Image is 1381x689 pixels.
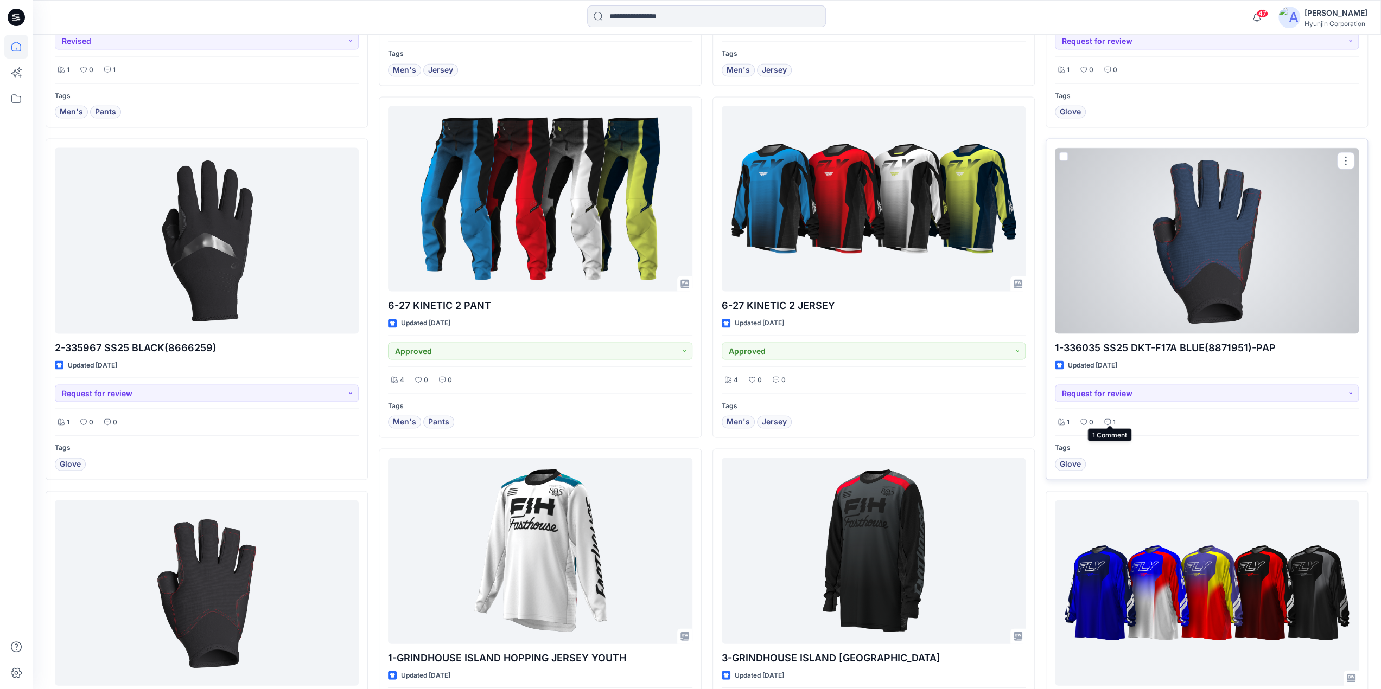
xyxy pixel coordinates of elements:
p: 0 [1089,64,1093,75]
span: Men's [393,63,416,76]
p: 1 [1113,416,1116,428]
a: 1-GRINDHOUSE ISLAND HOPPING JERSEY YOUTH [388,458,692,643]
p: 0 [781,374,786,385]
span: Jersey [762,63,787,76]
span: Pants [428,415,449,428]
p: 0 [424,374,428,385]
p: 6-27 KINETIC 2 PANT [388,298,692,313]
div: Hyunjin Corporation [1304,20,1367,28]
img: avatar [1278,7,1300,28]
p: 1-GRINDHOUSE ISLAND HOPPING JERSEY YOUTH [388,650,692,665]
span: Pants [95,105,116,118]
a: 6-27 KINETIC 2 PANT [388,106,692,292]
span: Jersey [428,63,453,76]
p: 0 [113,416,117,428]
span: Glove [1060,105,1081,118]
span: Men's [727,415,750,428]
a: 9-27 F-16 JERSEY-5XL [1055,500,1359,686]
p: Updated [DATE] [401,317,450,329]
span: Glove [1060,458,1081,471]
a: 3-GRINDHOUSE ISLAND HOPPING JERSEY [722,458,1026,643]
p: Tags [388,400,692,411]
p: Updated [DATE] [68,359,117,371]
p: 0 [1089,416,1093,428]
p: Tags [55,442,359,453]
p: 1 [1067,416,1070,428]
p: 0 [758,374,762,385]
p: 0 [89,64,93,75]
p: 1 [1067,64,1070,75]
p: Tags [55,90,359,101]
div: [PERSON_NAME] [1304,7,1367,20]
p: Updated [DATE] [401,669,450,681]
p: 0 [89,416,93,428]
span: 47 [1256,9,1268,18]
p: 1 [113,64,116,75]
p: Tags [388,48,692,59]
p: Updated [DATE] [735,317,784,329]
p: 0 [1113,64,1117,75]
p: 2-335967 SS25 BLACK(8666259) [55,340,359,355]
p: 0 [448,374,452,385]
p: 1-336035 SS25 DKT-F17A BLUE(8871951)-PAP [1055,340,1359,355]
a: 6-27 KINETIC 2 JERSEY [722,106,1026,292]
span: Men's [60,105,83,118]
a: 1-336035 SS25 DKT-F17A BLUE(8871951)-PAP [1055,147,1359,333]
p: 6-27 KINETIC 2 JERSEY [722,298,1026,313]
span: Jersey [762,415,787,428]
p: Tags [722,400,1026,411]
p: Tags [1055,442,1359,453]
p: 4 [734,374,738,385]
span: Glove [60,458,81,471]
p: Tags [722,48,1026,59]
p: 1 [67,416,69,428]
a: 2-335967 SS25 BLACK(8666259) [55,147,359,333]
p: Updated [DATE] [735,669,784,681]
p: Updated [DATE] [1068,359,1117,371]
a: 1-336035 SS25 BLACK(8666262)-PAP [55,500,359,686]
p: 4 [400,374,404,385]
p: 3-GRINDHOUSE ISLAND [GEOGRAPHIC_DATA] [722,650,1026,665]
p: Tags [1055,90,1359,101]
span: Men's [727,63,750,76]
span: Men's [393,415,416,428]
p: 1 [67,64,69,75]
